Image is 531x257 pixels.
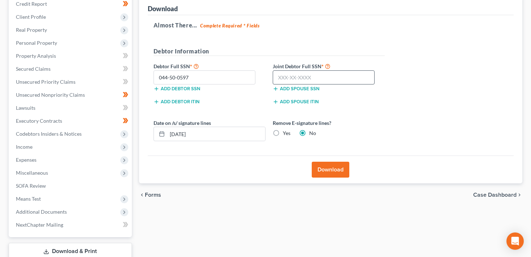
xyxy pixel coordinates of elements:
button: Add debtor SSN [154,86,200,92]
h5: Debtor Information [154,47,385,56]
a: NextChapter Mailing [10,218,132,231]
a: Lawsuits [10,101,132,114]
span: Executory Contracts [16,118,62,124]
label: Date on /s/ signature lines [154,119,211,127]
button: Download [312,162,349,178]
span: Secured Claims [16,66,51,72]
input: MM/DD/YYYY [167,127,265,141]
span: Means Test [16,196,41,202]
i: chevron_right [517,192,522,198]
a: Executory Contracts [10,114,132,127]
span: Lawsuits [16,105,35,111]
span: SOFA Review [16,183,46,189]
label: Remove E-signature lines? [273,119,385,127]
strong: Complete Required * Fields [200,23,260,29]
label: Joint Debtor Full SSN [269,62,388,70]
i: chevron_left [139,192,145,198]
label: Debtor Full SSN [150,62,269,70]
input: XXX-XX-XXXX [273,70,375,85]
span: Miscellaneous [16,170,48,176]
span: Forms [145,192,161,198]
div: Download [148,4,178,13]
a: SOFA Review [10,179,132,192]
a: Secured Claims [10,62,132,75]
span: Additional Documents [16,209,67,215]
span: Unsecured Priority Claims [16,79,75,85]
h5: Almost There... [154,21,508,30]
span: Credit Report [16,1,47,7]
a: Unsecured Priority Claims [10,75,132,88]
span: Unsecured Nonpriority Claims [16,92,85,98]
span: NextChapter Mailing [16,222,63,228]
span: Codebtors Insiders & Notices [16,131,82,137]
span: Personal Property [16,40,57,46]
label: Yes [283,130,290,137]
span: Client Profile [16,14,46,20]
button: Add debtor ITIN [154,99,199,105]
a: Property Analysis [10,49,132,62]
span: Expenses [16,157,36,163]
div: Open Intercom Messenger [506,232,524,250]
button: chevron_left Forms [139,192,171,198]
label: No [309,130,316,137]
span: Real Property [16,27,47,33]
span: Case Dashboard [473,192,517,198]
span: Property Analysis [16,53,56,59]
a: Case Dashboard chevron_right [473,192,522,198]
input: XXX-XX-XXXX [154,70,256,85]
button: Add spouse ITIN [273,99,319,105]
button: Add spouse SSN [273,86,319,92]
span: Income [16,144,33,150]
a: Unsecured Nonpriority Claims [10,88,132,101]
